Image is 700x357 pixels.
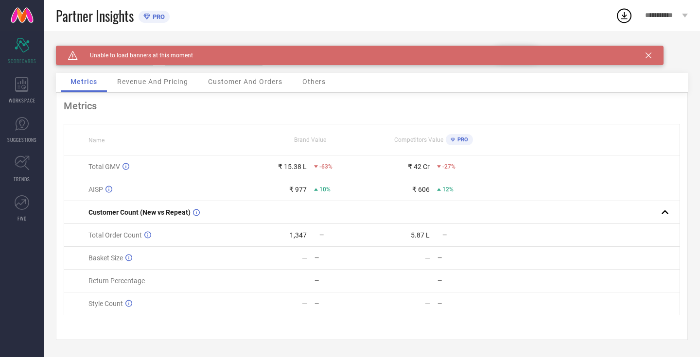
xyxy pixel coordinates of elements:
[302,78,326,85] span: Others
[411,231,430,239] div: 5.87 L
[437,300,494,307] div: —
[88,208,191,216] span: Customer Count (New vs Repeat)
[302,277,307,285] div: —
[208,78,282,85] span: Customer And Orders
[88,254,123,262] span: Basket Size
[88,231,142,239] span: Total Order Count
[9,97,35,104] span: WORKSPACE
[394,136,443,143] span: Competitors Value
[8,57,36,65] span: SCORECARDS
[442,186,454,193] span: 12%
[425,254,430,262] div: —
[294,136,326,143] span: Brand Value
[319,232,324,238] span: —
[315,277,371,284] div: —
[319,163,332,170] span: -63%
[88,186,103,193] span: AISP
[302,300,307,307] div: —
[319,186,331,193] span: 10%
[315,255,371,261] div: —
[56,6,134,26] span: Partner Insights
[150,13,165,20] span: PRO
[278,163,307,170] div: ₹ 15.38 L
[289,186,307,193] div: ₹ 977
[442,163,455,170] span: -27%
[70,78,97,85] span: Metrics
[315,300,371,307] div: —
[88,277,145,285] span: Return Percentage
[442,232,447,238] span: —
[412,186,430,193] div: ₹ 606
[78,52,193,59] span: Unable to load banners at this moment
[425,277,430,285] div: —
[117,78,188,85] span: Revenue And Pricing
[437,255,494,261] div: —
[88,163,120,170] span: Total GMV
[455,136,468,143] span: PRO
[408,163,430,170] div: ₹ 42 Cr
[437,277,494,284] div: —
[14,175,30,183] span: TRENDS
[88,300,123,307] span: Style Count
[290,231,307,239] div: 1,347
[615,7,633,24] div: Open download list
[17,215,27,222] span: FWD
[7,136,37,143] span: SUGGESTIONS
[88,137,105,144] span: Name
[425,300,430,307] div: —
[64,100,680,112] div: Metrics
[302,254,307,262] div: —
[56,46,153,52] div: Brand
